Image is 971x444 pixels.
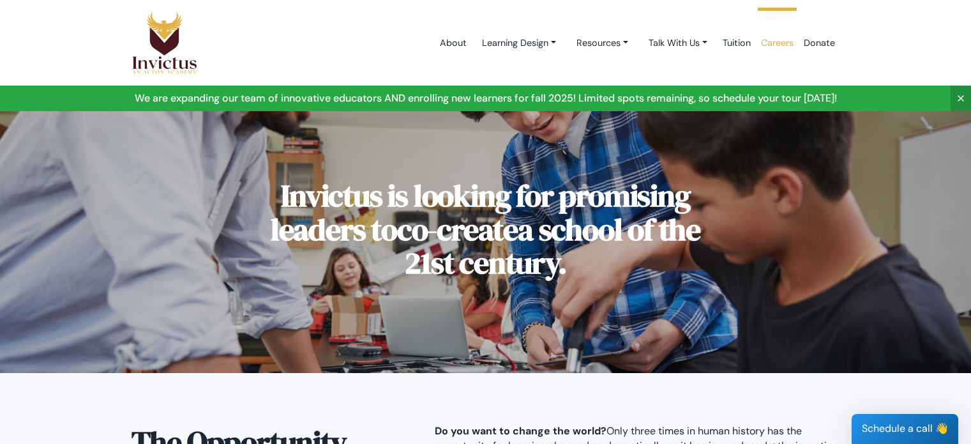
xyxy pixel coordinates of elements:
a: Donate [799,16,840,70]
span: co-create [397,208,518,250]
div: Schedule a call 👋 [852,414,958,444]
a: Learning Design [472,31,566,55]
strong: Do you want to change the world? [435,424,606,438]
a: About [435,16,472,70]
a: Talk With Us [638,31,718,55]
img: Logo [132,11,198,75]
a: Resources [566,31,638,55]
a: Careers [756,16,799,70]
a: Tuition [718,16,756,70]
h1: Invictus is looking for promising leaders to a school of the 21st century. [253,179,719,280]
